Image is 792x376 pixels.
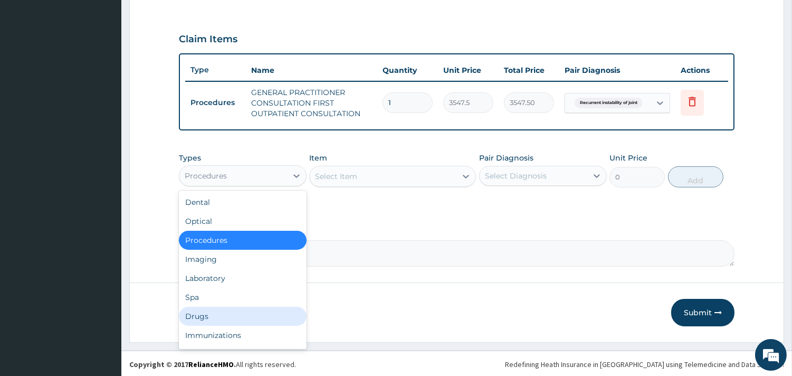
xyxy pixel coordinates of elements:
img: d_794563401_company_1708531726252_794563401 [20,53,43,79]
button: Add [668,166,723,187]
div: Others [179,345,307,364]
div: Procedures [179,231,307,250]
div: Select Diagnosis [485,171,547,181]
th: Type [185,60,246,80]
label: Comment [179,225,734,234]
h3: Claim Items [179,34,237,45]
span: Recurrent instability of joint [575,98,643,108]
label: Types [179,154,201,163]
div: Optical [179,212,307,231]
th: Total Price [499,60,559,81]
div: Immunizations [179,326,307,345]
a: RelianceHMO [188,360,234,369]
strong: Copyright © 2017 . [129,360,236,369]
label: Pair Diagnosis [479,153,533,163]
div: Chat with us now [55,59,177,73]
td: GENERAL PRACTITIONER CONSULTATION FIRST OUTPATIENT CONSULTATION [246,82,377,124]
span: We're online! [61,118,146,224]
div: Select Item [315,171,357,182]
th: Actions [675,60,728,81]
th: Quantity [377,60,438,81]
label: Item [309,153,327,163]
div: Laboratory [179,269,307,288]
th: Unit Price [438,60,499,81]
div: Imaging [179,250,307,269]
th: Pair Diagnosis [559,60,675,81]
div: Minimize live chat window [173,5,198,31]
div: Redefining Heath Insurance in [GEOGRAPHIC_DATA] using Telemedicine and Data Science! [505,359,784,370]
div: Dental [179,193,307,212]
textarea: Type your message and hit 'Enter' [5,258,201,295]
div: Drugs [179,307,307,326]
div: Spa [179,288,307,307]
label: Unit Price [609,153,647,163]
td: Procedures [185,93,246,112]
th: Name [246,60,377,81]
button: Submit [671,299,734,326]
div: Procedures [185,171,227,181]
